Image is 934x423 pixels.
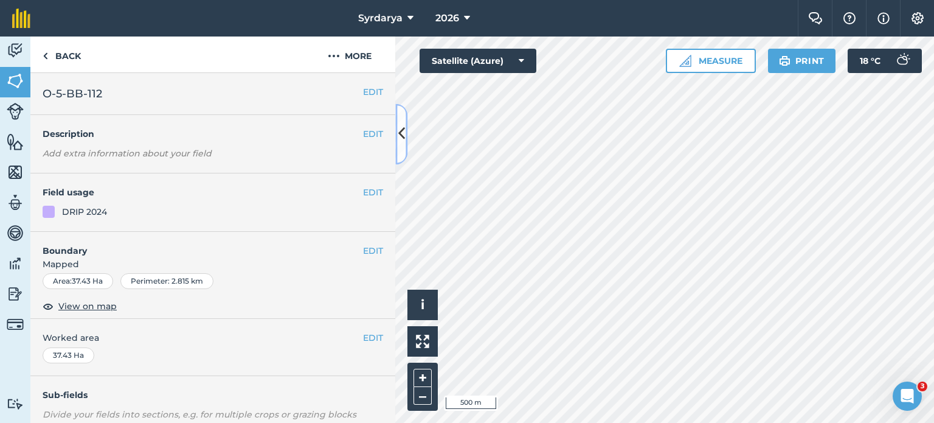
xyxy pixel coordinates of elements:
img: svg+xml;base64,PHN2ZyB4bWxucz0iaHR0cDovL3d3dy53My5vcmcvMjAwMC9zdmciIHdpZHRoPSI1NiIgaGVpZ2h0PSI2MC... [7,163,24,181]
h4: Boundary [30,232,363,257]
span: View on map [58,299,117,313]
img: svg+xml;base64,PD94bWwgdmVyc2lvbj0iMS4wIiBlbmNvZGluZz0idXRmLTgiPz4KPCEtLSBHZW5lcmF0b3I6IEFkb2JlIE... [7,398,24,410]
span: Worked area [43,331,383,344]
img: svg+xml;base64,PD94bWwgdmVyc2lvbj0iMS4wIiBlbmNvZGluZz0idXRmLTgiPz4KPCEtLSBHZW5lcmF0b3I6IEFkb2JlIE... [7,41,24,60]
span: 3 [918,382,927,391]
span: 18 ° C [860,49,880,73]
img: svg+xml;base64,PD94bWwgdmVyc2lvbj0iMS4wIiBlbmNvZGluZz0idXRmLTgiPz4KPCEtLSBHZW5lcmF0b3I6IEFkb2JlIE... [7,224,24,242]
h4: Sub-fields [30,388,395,402]
h4: Field usage [43,186,363,199]
img: svg+xml;base64,PHN2ZyB4bWxucz0iaHR0cDovL3d3dy53My5vcmcvMjAwMC9zdmciIHdpZHRoPSIxOSIgaGVpZ2h0PSIyNC... [779,54,790,68]
img: A question mark icon [842,12,857,24]
em: Divide your fields into sections, e.g. for multiple crops or grazing blocks [43,409,356,420]
img: svg+xml;base64,PHN2ZyB4bWxucz0iaHR0cDovL3d3dy53My5vcmcvMjAwMC9zdmciIHdpZHRoPSIxOCIgaGVpZ2h0PSIyNC... [43,299,54,313]
button: – [413,387,432,405]
button: Print [768,49,836,73]
button: EDIT [363,186,383,199]
img: fieldmargin Logo [12,9,30,28]
img: svg+xml;base64,PD94bWwgdmVyc2lvbj0iMS4wIiBlbmNvZGluZz0idXRmLTgiPz4KPCEtLSBHZW5lcmF0b3I6IEFkb2JlIE... [7,194,24,212]
button: EDIT [363,85,383,99]
img: Ruler icon [679,55,691,67]
button: More [304,37,395,72]
img: A cog icon [910,12,925,24]
img: Two speech bubbles overlapping with the left bubble in the forefront [808,12,823,24]
button: i [407,290,438,320]
img: svg+xml;base64,PD94bWwgdmVyc2lvbj0iMS4wIiBlbmNvZGluZz0idXRmLTgiPz4KPCEtLSBHZW5lcmF0b3I6IEFkb2JlIE... [7,254,24,273]
img: svg+xml;base64,PHN2ZyB4bWxucz0iaHR0cDovL3d3dy53My5vcmcvMjAwMC9zdmciIHdpZHRoPSI1NiIgaGVpZ2h0PSI2MC... [7,133,24,151]
img: svg+xml;base64,PD94bWwgdmVyc2lvbj0iMS4wIiBlbmNvZGluZz0idXRmLTgiPz4KPCEtLSBHZW5lcmF0b3I6IEFkb2JlIE... [7,285,24,303]
button: Measure [666,49,756,73]
a: Back [30,37,93,72]
span: 2026 [435,11,459,26]
span: Syrdarya [358,11,403,26]
img: svg+xml;base64,PD94bWwgdmVyc2lvbj0iMS4wIiBlbmNvZGluZz0idXRmLTgiPz4KPCEtLSBHZW5lcmF0b3I6IEFkb2JlIE... [890,49,915,73]
div: DRIP 2024 [62,205,107,218]
img: svg+xml;base64,PHN2ZyB4bWxucz0iaHR0cDovL3d3dy53My5vcmcvMjAwMC9zdmciIHdpZHRoPSI1NiIgaGVpZ2h0PSI2MC... [7,72,24,90]
div: Perimeter : 2.815 km [120,273,213,289]
span: i [421,297,424,312]
button: EDIT [363,244,383,257]
button: 18 °C [848,49,922,73]
button: EDIT [363,127,383,141]
div: Area : 37.43 Ha [43,273,113,289]
img: svg+xml;base64,PHN2ZyB4bWxucz0iaHR0cDovL3d3dy53My5vcmcvMjAwMC9zdmciIHdpZHRoPSI5IiBoZWlnaHQ9IjI0Ii... [43,49,48,63]
em: Add extra information about your field [43,148,212,159]
button: + [413,369,432,387]
div: 37.43 Ha [43,348,94,363]
img: svg+xml;base64,PD94bWwgdmVyc2lvbj0iMS4wIiBlbmNvZGluZz0idXRmLTgiPz4KPCEtLSBHZW5lcmF0b3I6IEFkb2JlIE... [7,103,24,120]
span: Mapped [30,257,395,271]
span: O-5-BB-112 [43,85,102,102]
iframe: Intercom live chat [893,382,922,411]
img: svg+xml;base64,PHN2ZyB4bWxucz0iaHR0cDovL3d3dy53My5vcmcvMjAwMC9zdmciIHdpZHRoPSIyMCIgaGVpZ2h0PSIyNC... [328,49,340,63]
img: svg+xml;base64,PHN2ZyB4bWxucz0iaHR0cDovL3d3dy53My5vcmcvMjAwMC9zdmciIHdpZHRoPSIxNyIgaGVpZ2h0PSIxNy... [877,11,890,26]
button: EDIT [363,331,383,344]
button: Satellite (Azure) [420,49,536,73]
button: View on map [43,299,117,313]
h4: Description [43,127,383,141]
img: svg+xml;base64,PD94bWwgdmVyc2lvbj0iMS4wIiBlbmNvZGluZz0idXRmLTgiPz4KPCEtLSBHZW5lcmF0b3I6IEFkb2JlIE... [7,316,24,333]
img: Four arrows, one pointing top left, one top right, one bottom right and the last bottom left [416,335,429,348]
